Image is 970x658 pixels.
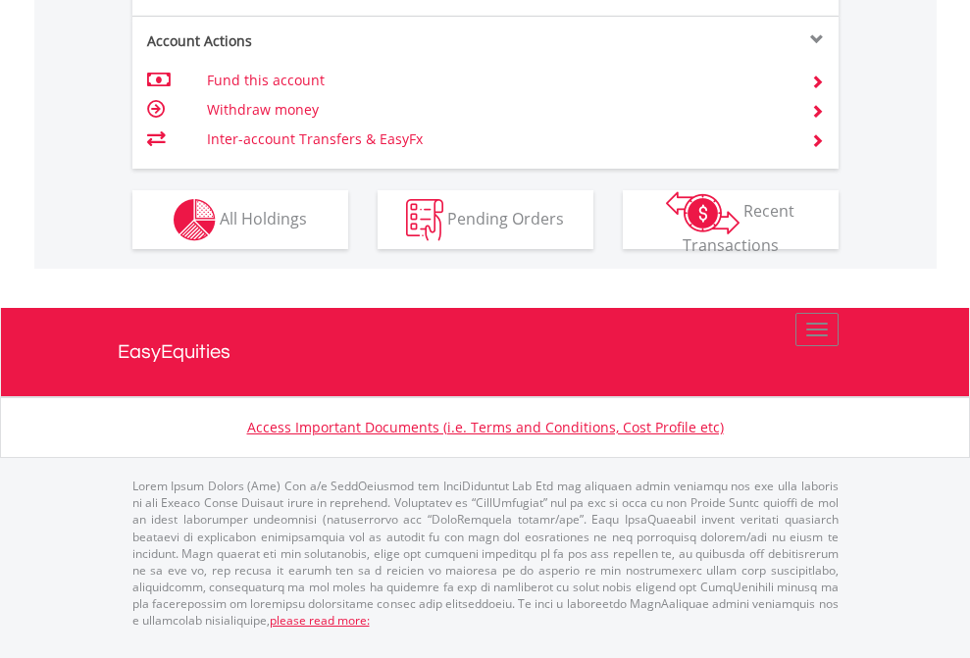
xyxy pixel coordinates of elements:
[270,612,370,629] a: please read more:
[378,190,593,249] button: Pending Orders
[132,478,839,629] p: Lorem Ipsum Dolors (Ame) Con a/e SeddOeiusmod tem InciDiduntut Lab Etd mag aliquaen admin veniamq...
[666,191,740,234] img: transactions-zar-wht.png
[132,31,485,51] div: Account Actions
[207,66,787,95] td: Fund this account
[207,125,787,154] td: Inter-account Transfers & EasyFx
[623,190,839,249] button: Recent Transactions
[406,199,443,241] img: pending_instructions-wht.png
[207,95,787,125] td: Withdraw money
[447,207,564,228] span: Pending Orders
[132,190,348,249] button: All Holdings
[220,207,307,228] span: All Holdings
[118,308,853,396] a: EasyEquities
[247,418,724,436] a: Access Important Documents (i.e. Terms and Conditions, Cost Profile etc)
[174,199,216,241] img: holdings-wht.png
